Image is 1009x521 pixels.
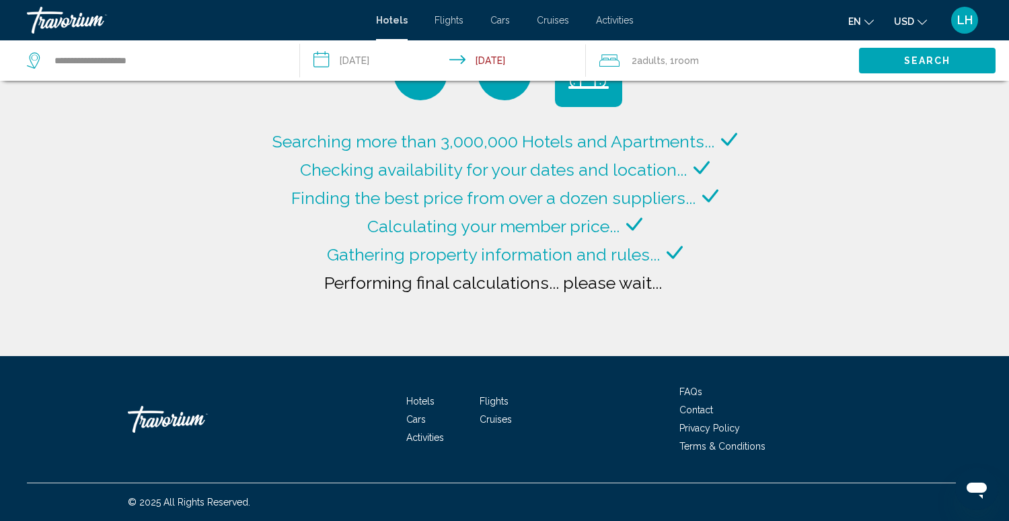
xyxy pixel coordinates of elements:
[480,414,512,425] a: Cruises
[894,16,914,27] span: USD
[272,131,714,151] span: Searching more than 3,000,000 Hotels and Apartments...
[435,15,463,26] a: Flights
[367,216,620,236] span: Calculating your member price...
[406,396,435,407] a: Hotels
[637,55,665,66] span: Adults
[406,432,444,443] a: Activities
[848,11,874,31] button: Change language
[665,51,699,70] span: , 1
[327,244,660,265] span: Gathering property information and rules...
[596,15,634,26] a: Activities
[955,467,998,510] iframe: Button to launch messaging window
[679,441,765,452] a: Terms & Conditions
[480,396,509,407] a: Flights
[537,15,569,26] a: Cruises
[632,51,665,70] span: 2
[376,15,408,26] a: Hotels
[859,48,996,73] button: Search
[848,16,861,27] span: en
[679,423,740,433] a: Privacy Policy
[679,405,713,415] a: Contact
[324,273,662,293] span: Performing final calculations... please wait...
[27,7,363,34] a: Travorium
[679,386,702,397] a: FAQs
[947,6,982,34] button: User Menu
[300,160,687,180] span: Checking availability for your dates and location...
[128,399,262,440] a: Travorium
[675,55,699,66] span: Room
[957,13,973,27] span: LH
[894,11,927,31] button: Change currency
[291,188,696,208] span: Finding the best price from over a dozen suppliers...
[904,56,951,67] span: Search
[128,497,250,508] span: © 2025 All Rights Reserved.
[300,40,587,81] button: Check-in date: Sep 15, 2025 Check-out date: Sep 22, 2025
[586,40,859,81] button: Travelers: 2 adults, 0 children
[490,15,510,26] a: Cars
[406,414,426,425] a: Cars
